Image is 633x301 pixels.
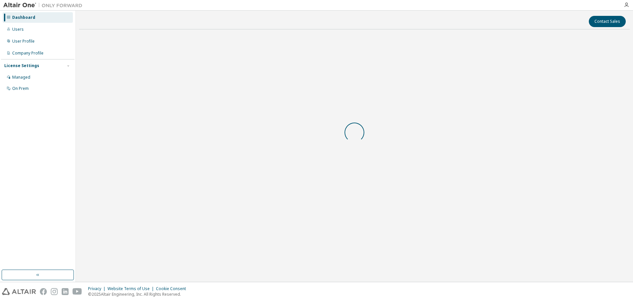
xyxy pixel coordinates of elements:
img: linkedin.svg [62,288,69,295]
div: Privacy [88,286,107,291]
div: On Prem [12,86,29,91]
img: Altair One [3,2,86,9]
img: facebook.svg [40,288,47,295]
button: Contact Sales [589,16,626,27]
img: instagram.svg [51,288,58,295]
img: altair_logo.svg [2,288,36,295]
div: Dashboard [12,15,35,20]
div: License Settings [4,63,39,68]
p: © 2025 Altair Engineering, Inc. All Rights Reserved. [88,291,190,297]
div: User Profile [12,39,35,44]
div: Cookie Consent [156,286,190,291]
div: Managed [12,75,30,80]
div: Users [12,27,24,32]
div: Website Terms of Use [107,286,156,291]
img: youtube.svg [73,288,82,295]
div: Company Profile [12,51,44,56]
